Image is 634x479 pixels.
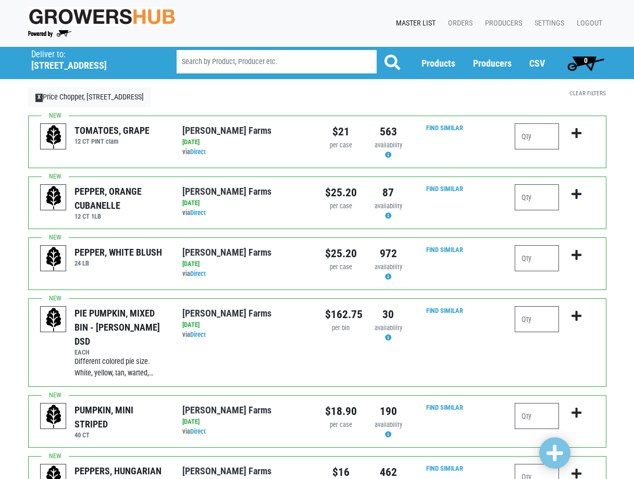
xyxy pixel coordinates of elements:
a: Find Similar [426,464,463,472]
div: 563 [372,123,404,140]
img: placeholder-variety-43d6402dacf2d531de610a020419775a.svg [41,246,67,272]
div: 190 [372,403,404,420]
img: placeholder-variety-43d6402dacf2d531de610a020419775a.svg [41,404,67,430]
h6: 40 CT [74,431,167,439]
div: PEPPER, ORANGE CUBANELLE [74,184,167,212]
div: $25.20 [325,245,357,262]
input: Qty [515,306,559,332]
div: Different colored pie size. White, yellow, tan, warted, [74,356,167,379]
div: via [182,208,309,218]
div: PIE PUMPKIN, MIXED BIN - [PERSON_NAME] DSD [74,306,167,348]
a: Direct [190,331,206,338]
span: Price Chopper, Genesee Street, #026 (1917 Genesee St, Utica, NY 13501, USA) [31,47,158,71]
a: [PERSON_NAME] Farms [182,308,271,319]
div: TOMATOES, GRAPE [74,123,150,137]
input: Qty [515,123,559,149]
img: Powered by Big Wheelbarrow [28,30,71,37]
p: Deliver to: [31,49,150,60]
a: Producers [477,14,526,33]
a: [PERSON_NAME] Farms [182,247,271,258]
div: [DATE] [182,259,309,269]
a: Logout [568,14,606,33]
div: [DATE] [182,417,309,427]
a: 0 [563,53,609,73]
div: $18.90 [325,403,357,420]
a: Direct [190,209,206,217]
a: Find Similar [426,307,463,314]
div: via [182,330,309,340]
span: availability [375,421,402,428]
input: Qty [515,403,559,429]
div: via [182,147,309,157]
div: $25.20 [325,184,357,201]
a: Find Similar [426,246,463,254]
div: $21 [325,123,357,140]
h5: [STREET_ADDRESS] [31,60,150,71]
a: Orders [440,14,477,33]
span: availability [375,263,402,271]
a: Clear Filters [569,90,606,97]
a: XPrice Chopper, [STREET_ADDRESS] [28,87,152,107]
a: [PERSON_NAME] Farms [182,405,271,415]
a: Find Similar [426,185,463,193]
div: per case [325,420,357,430]
a: [PERSON_NAME] Farms [182,465,271,476]
div: 972 [372,245,404,262]
span: availability [375,202,402,210]
div: PEPPER, WHITE BLUSH [74,245,162,259]
span: availability [375,324,402,332]
div: [DATE] [182,198,309,208]
img: placeholder-variety-43d6402dacf2d531de610a020419775a.svg [41,307,67,333]
div: per case [325,201,357,211]
a: Direct [190,427,206,435]
a: [PERSON_NAME] Farms [182,125,271,136]
div: via [182,427,309,437]
h6: 24 LB [74,259,162,267]
input: Qty [515,184,559,210]
a: Settings [526,14,568,33]
a: Direct [190,270,206,278]
span: … [149,369,154,377]
a: Products [421,58,455,69]
span: availability [375,141,402,149]
h6: 12 CT PINT clam [74,137,150,145]
div: [DATE] [182,320,309,330]
a: Find Similar [426,404,463,411]
input: Search by Product, Producer etc. [177,50,377,73]
h6: 12 CT 1LB [74,212,167,220]
div: [DATE] [182,137,309,147]
div: PUMPKIN, MINI STRIPED [74,403,167,431]
a: CSV [529,58,545,69]
div: per case [325,141,357,150]
a: Master List [388,14,440,33]
img: placeholder-variety-43d6402dacf2d531de610a020419775a.svg [41,124,67,150]
a: [PERSON_NAME] Farms [182,186,271,197]
a: Find Similar [426,124,463,132]
img: placeholder-variety-43d6402dacf2d531de610a020419775a.svg [41,185,67,211]
div: per case [325,262,357,272]
h6: EACH [74,348,167,356]
a: Direct [190,148,206,156]
input: Qty [515,245,559,271]
div: $162.75 [325,306,357,323]
span: 0 [584,56,588,65]
span: X [35,94,43,102]
img: original-fc7597fdc6adbb9d0e2ae620e786d1a2.jpg [28,7,176,26]
div: via [182,269,309,279]
div: per bin [325,323,357,333]
div: 30 [372,306,404,323]
a: Producers [473,58,512,69]
div: 87 [372,184,404,201]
